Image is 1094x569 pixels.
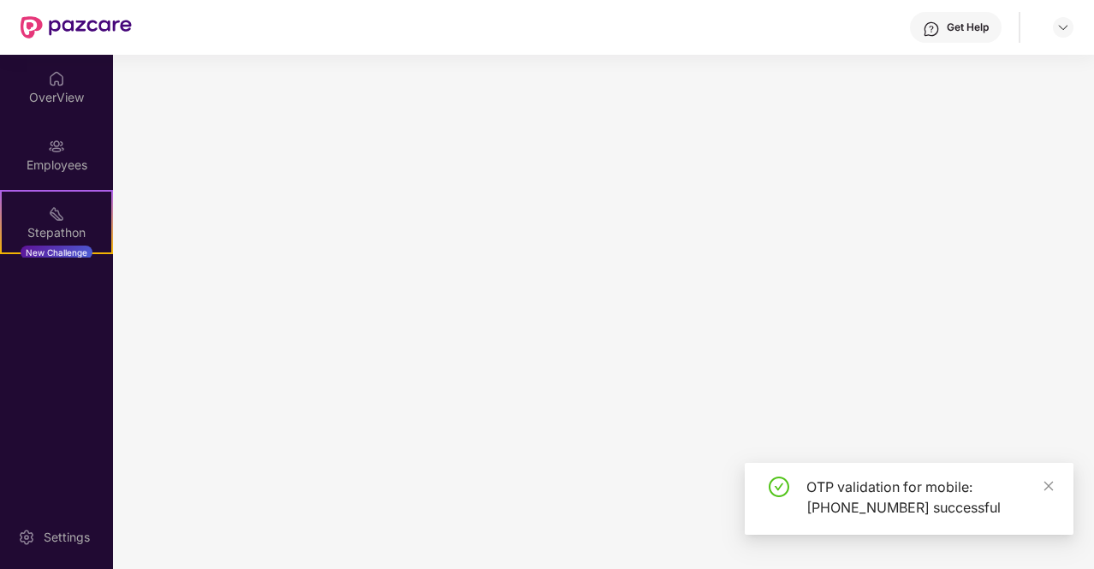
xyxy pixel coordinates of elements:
img: svg+xml;base64,PHN2ZyBpZD0iRHJvcGRvd24tMzJ4MzIiIHhtbG5zPSJodHRwOi8vd3d3LnczLm9yZy8yMDAwL3N2ZyIgd2... [1056,21,1070,34]
div: Settings [39,529,95,546]
div: Get Help [947,21,989,34]
img: svg+xml;base64,PHN2ZyBpZD0iSG9tZSIgeG1sbnM9Imh0dHA6Ly93d3cudzMub3JnLzIwMDAvc3ZnIiB3aWR0aD0iMjAiIG... [48,70,65,87]
div: OTP validation for mobile: [PHONE_NUMBER] successful [806,477,1053,518]
img: svg+xml;base64,PHN2ZyBpZD0iSGVscC0zMngzMiIgeG1sbnM9Imh0dHA6Ly93d3cudzMub3JnLzIwMDAvc3ZnIiB3aWR0aD... [923,21,940,38]
span: close [1043,480,1055,492]
img: svg+xml;base64,PHN2ZyBpZD0iRW1wbG95ZWVzIiB4bWxucz0iaHR0cDovL3d3dy53My5vcmcvMjAwMC9zdmciIHdpZHRoPS... [48,138,65,155]
img: svg+xml;base64,PHN2ZyB4bWxucz0iaHR0cDovL3d3dy53My5vcmcvMjAwMC9zdmciIHdpZHRoPSIyMSIgaGVpZ2h0PSIyMC... [48,205,65,222]
img: svg+xml;base64,PHN2ZyBpZD0iU2V0dGluZy0yMHgyMCIgeG1sbnM9Imh0dHA6Ly93d3cudzMub3JnLzIwMDAvc3ZnIiB3aW... [18,529,35,546]
img: New Pazcare Logo [21,16,132,39]
div: New Challenge [21,246,92,259]
div: Stepathon [2,224,111,241]
span: check-circle [769,477,789,497]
